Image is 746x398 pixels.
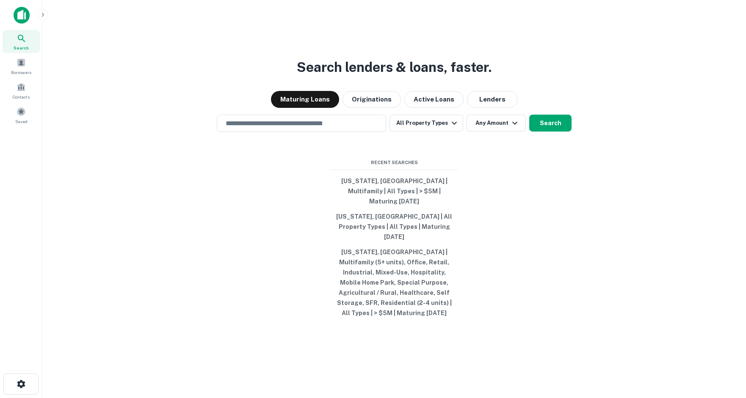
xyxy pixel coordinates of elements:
[15,118,28,125] span: Saved
[331,173,458,209] button: [US_STATE], [GEOGRAPHIC_DATA] | Multifamily | All Types | > $5M | Maturing [DATE]
[467,115,526,132] button: Any Amount
[331,244,458,321] button: [US_STATE], [GEOGRAPHIC_DATA] | Multifamily (5+ units), Office, Retail, Industrial, Mixed-Use, Ho...
[3,104,40,126] a: Saved
[704,330,746,371] iframe: Chat Widget
[271,91,339,108] button: Maturing Loans
[14,7,30,24] img: capitalize-icon.png
[3,30,40,53] a: Search
[14,44,29,51] span: Search
[404,91,464,108] button: Active Loans
[331,209,458,244] button: [US_STATE], [GEOGRAPHIC_DATA] | All Property Types | All Types | Maturing [DATE]
[13,93,30,100] span: Contacts
[467,91,518,108] button: Lenders
[297,57,492,77] h3: Search lenders & loans, faster.
[390,115,463,132] button: All Property Types
[11,69,31,76] span: Borrowers
[3,79,40,102] a: Contacts
[529,115,572,132] button: Search
[3,55,40,77] a: Borrowers
[343,91,401,108] button: Originations
[331,159,458,166] span: Recent Searches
